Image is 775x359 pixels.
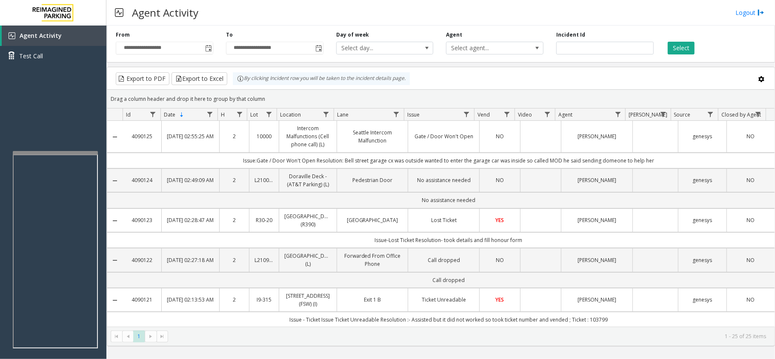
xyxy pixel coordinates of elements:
a: [DATE] 02:55:25 AM [167,132,214,140]
a: [DATE] 02:49:09 AM [167,176,214,184]
a: NO [485,176,515,184]
a: [STREET_ADDRESS] (FSW) (I) [284,292,332,308]
span: Date [164,111,175,118]
button: Export to Excel [172,72,227,85]
label: Incident Id [556,31,585,39]
a: 10000 [255,132,274,140]
a: 4090124 [128,176,156,184]
a: Id Filter Menu [147,108,159,120]
a: Date Filter Menu [204,108,216,120]
a: YES [485,296,515,304]
a: Intercom Malfunctions (Cell phone call) (L) [284,124,332,149]
a: NO [485,132,515,140]
a: Collapse Details [107,297,123,304]
span: Id [126,111,131,118]
span: Closed by Agent [721,111,761,118]
a: Doraville Deck - (AT&T Parking) (L) [284,172,332,188]
a: No assistance needed [413,176,474,184]
a: Agent Filter Menu [612,108,623,120]
span: Issue [407,111,420,118]
label: Agent [446,31,462,39]
button: Select [668,42,695,54]
span: Source [674,111,691,118]
h3: Agent Activity [128,2,203,23]
a: Source Filter Menu [705,108,716,120]
a: YES [485,216,515,224]
td: Issue:Gate / Door Won't Open Resolution: Bell street garage cx was outside wanted to enter the ga... [123,153,775,168]
a: [PERSON_NAME] [566,176,627,184]
label: To [226,31,233,39]
a: 4090125 [128,132,156,140]
button: Export to PDF [116,72,169,85]
div: Drag a column header and drop it here to group by that column [107,91,775,106]
span: NO [496,256,504,264]
span: NO [746,296,755,303]
span: NO [746,133,755,140]
a: Vend Filter Menu [501,108,513,120]
a: Lost Ticket [413,216,474,224]
a: [GEOGRAPHIC_DATA] (L) [284,252,332,268]
span: Sortable [178,111,185,118]
a: Collapse Details [107,177,123,184]
a: 4090123 [128,216,156,224]
span: Test Call [19,51,43,60]
a: genesys [683,296,721,304]
div: Data table [107,108,775,327]
a: 2 [225,132,244,140]
span: Toggle popup [203,42,213,54]
a: Call dropped [413,256,474,264]
a: [GEOGRAPHIC_DATA] (R390) [284,212,332,228]
span: Select day... [337,42,414,54]
span: [PERSON_NAME] [629,111,668,118]
span: Select agent... [446,42,523,54]
a: Agent Activity [2,26,106,46]
a: NO [732,132,769,140]
a: 4090121 [128,296,156,304]
span: Toggle popup [314,42,323,54]
a: L21092801 [255,256,274,264]
span: NO [496,133,504,140]
a: Seattle Intercom Malfunction [342,128,403,145]
a: 2 [225,256,244,264]
label: From [116,31,130,39]
a: I9-315 [255,296,274,304]
a: Collapse Details [107,257,123,264]
a: Lane Filter Menu [391,108,402,120]
a: H Filter Menu [234,108,245,120]
span: Lot [251,111,258,118]
td: Issue - Ticket Issue Ticket Unreadable Resolution :- Assisted but it did not worked so took ticke... [123,312,775,328]
a: 2 [225,216,244,224]
a: Lot Filter Menu [263,108,275,120]
a: Issue Filter Menu [461,108,472,120]
a: Pedestrian Door [342,176,403,184]
a: genesys [683,256,721,264]
a: L21003600 [255,176,274,184]
td: Call dropped [123,272,775,288]
a: Video Filter Menu [542,108,553,120]
label: Day of week [336,31,369,39]
a: Logout [735,8,764,17]
span: Location [280,111,301,118]
span: Agent Activity [20,31,62,40]
span: Agent [558,111,572,118]
a: NO [485,256,515,264]
a: 2 [225,296,244,304]
a: Exit 1 B [342,296,403,304]
span: YES [496,217,504,224]
a: R30-20 [255,216,274,224]
a: NO [732,176,769,184]
a: Closed by Agent Filter Menu [752,108,764,120]
a: Parker Filter Menu [657,108,669,120]
a: NO [732,296,769,304]
a: 2 [225,176,244,184]
span: NO [496,177,504,184]
img: infoIcon.svg [237,75,244,82]
span: NO [746,177,755,184]
span: Vend [478,111,490,118]
a: Location Filter Menu [320,108,332,120]
span: Page 1 [133,331,145,342]
img: logout [758,8,764,17]
kendo-pager-info: 1 - 25 of 25 items [173,333,766,340]
a: genesys [683,132,721,140]
a: [PERSON_NAME] [566,256,627,264]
